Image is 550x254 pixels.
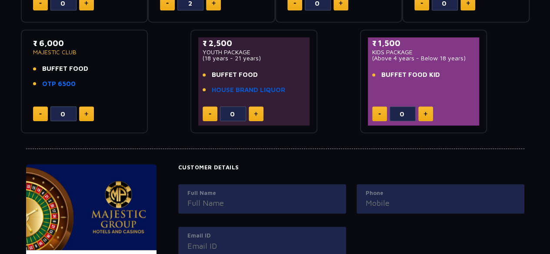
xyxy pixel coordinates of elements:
img: minus [39,113,42,115]
img: minus [39,3,42,4]
img: plus [254,112,258,116]
img: plus [466,1,470,5]
a: HOUSE BRAND LIQUOR [212,85,285,95]
img: plus [339,1,343,5]
img: majesticPride-banner [26,164,157,250]
p: (Above 4 years - Below 18 years) [372,55,475,61]
p: ₹ 6,000 [33,37,136,49]
span: BUFFET FOOD [212,70,258,80]
label: Phone [366,189,515,198]
img: minus [209,113,211,115]
p: ₹ 2,500 [203,37,306,49]
img: minus [293,3,296,4]
label: Full Name [187,189,337,198]
h4: Customer Details [178,164,524,171]
p: YOUTH PACKAGE [203,49,306,55]
a: OTP 6500 [42,79,76,89]
input: Mobile [366,197,515,209]
p: (18 years - 21 years) [203,55,306,61]
span: BUFFET FOOD [42,64,88,74]
img: plus [212,1,216,5]
img: minus [378,113,381,115]
img: minus [420,3,423,4]
span: BUFFET FOOD KID [381,70,440,80]
img: plus [84,112,88,116]
input: Email ID [187,240,337,252]
img: plus [423,112,427,116]
p: ₹ 1,500 [372,37,475,49]
img: plus [84,1,88,5]
p: KIDS PACKAGE [372,49,475,55]
label: Email ID [187,231,337,240]
input: Full Name [187,197,337,209]
p: MAJESTIC CLUB [33,49,136,55]
img: minus [166,3,169,4]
